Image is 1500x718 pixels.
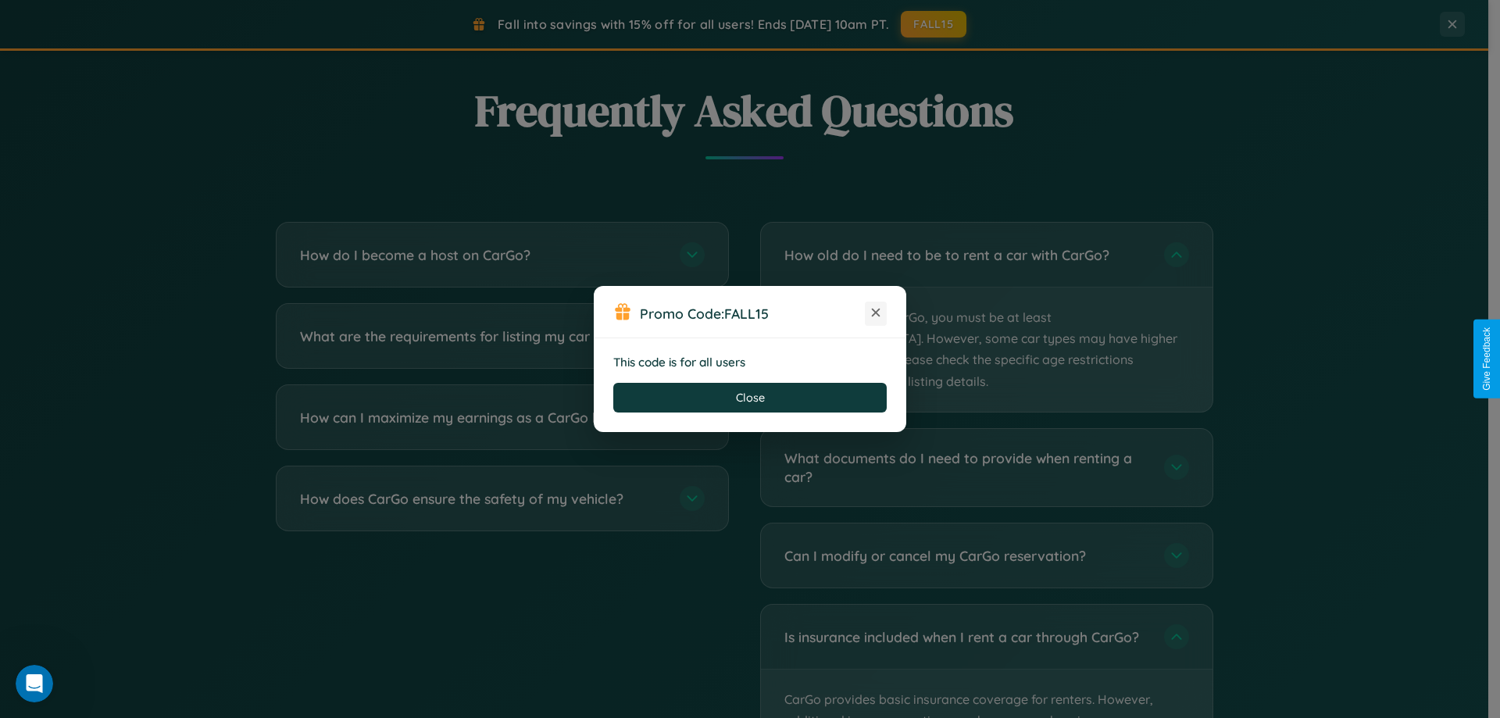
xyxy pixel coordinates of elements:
[613,355,745,370] strong: This code is for all users
[724,305,769,322] b: FALL15
[640,305,865,322] h3: Promo Code:
[16,665,53,702] iframe: Intercom live chat
[1481,327,1492,391] div: Give Feedback
[613,383,887,413] button: Close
